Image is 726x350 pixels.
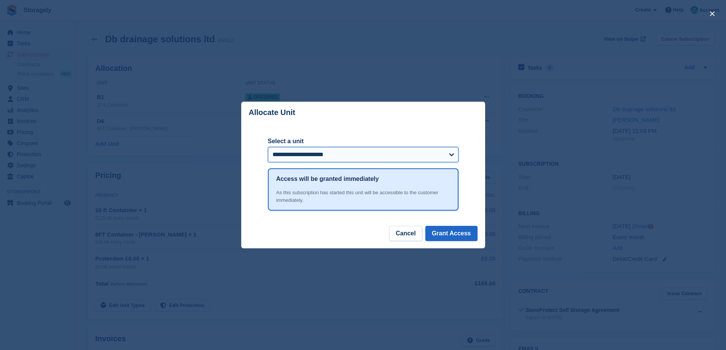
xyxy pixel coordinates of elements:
[276,189,450,204] div: As this subscription has started this unit will be accessible to the customer immediately.
[425,226,478,241] button: Grant Access
[276,174,379,184] h1: Access will be granted immediately
[706,8,718,20] button: close
[249,108,295,117] p: Allocate Unit
[268,137,458,146] label: Select a unit
[389,226,422,241] button: Cancel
